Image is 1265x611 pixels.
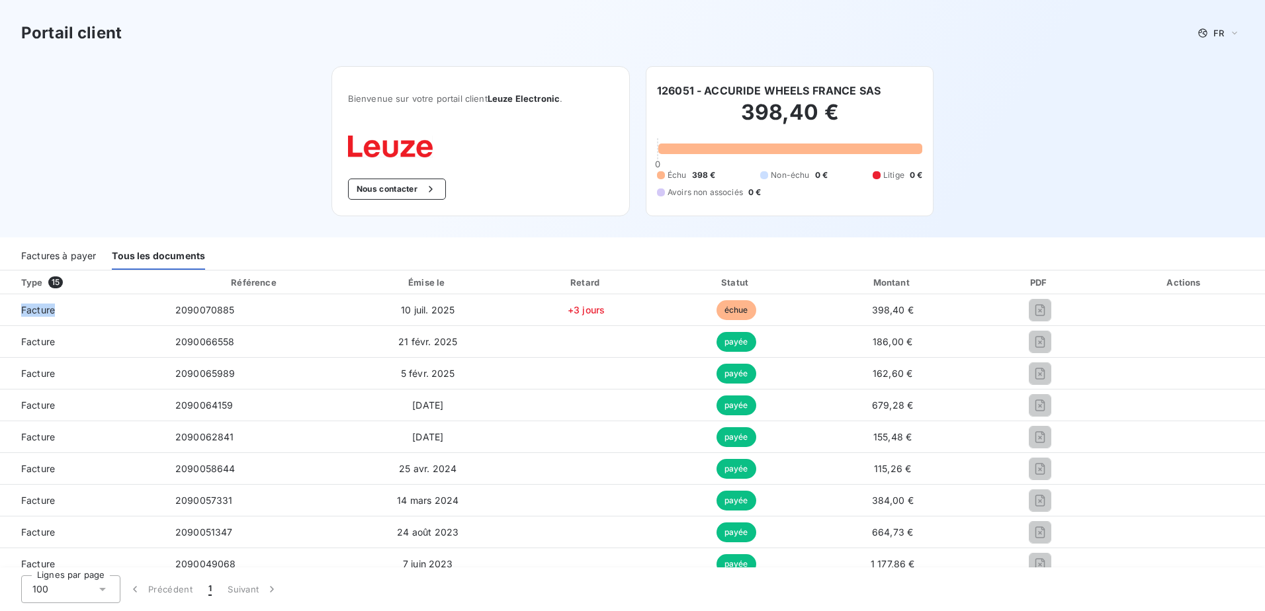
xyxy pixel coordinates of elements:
span: 384,00 € [872,495,914,506]
span: 664,73 € [872,526,913,538]
span: [DATE] [412,431,443,442]
span: Facture [11,367,154,380]
h6: 126051 - ACCURIDE WHEELS FRANCE SAS [657,83,881,99]
span: 1 177,86 € [871,558,915,569]
span: 21 févr. 2025 [398,336,457,347]
div: Factures à payer [21,242,96,270]
span: 155,48 € [873,431,912,442]
img: Company logo [348,136,433,157]
span: 15 [48,276,63,288]
span: 2090070885 [175,304,235,315]
span: 1 [208,583,212,596]
span: 162,60 € [873,368,912,379]
span: [DATE] [412,399,443,411]
span: 0 € [815,169,828,181]
h2: 398,40 € [657,99,922,139]
h3: Portail client [21,21,122,45]
span: Leuze Electronic [488,93,560,104]
span: Facture [11,557,154,571]
div: Retard [513,276,659,289]
button: Nous contacter [348,179,446,200]
span: 14 mars 2024 [397,495,458,506]
span: 2090064159 [175,399,234,411]
span: Avoirs non associés [668,186,743,198]
div: Émise le [348,276,507,289]
span: 398,40 € [872,304,914,315]
span: payée [717,364,756,384]
span: Facture [11,430,154,444]
span: payée [717,427,756,447]
span: +3 jours [568,304,605,315]
span: échue [717,300,756,320]
div: Montant [813,276,973,289]
span: Facture [11,526,154,539]
span: 2090066558 [175,336,235,347]
span: 2090051347 [175,526,233,538]
span: payée [717,395,756,415]
span: Facture [11,399,154,412]
span: Facture [11,494,154,507]
span: payée [717,491,756,510]
span: 0 € [910,169,922,181]
span: 10 juil. 2025 [401,304,455,315]
span: 5 févr. 2025 [401,368,455,379]
span: 2090057331 [175,495,233,506]
span: 7 juin 2023 [403,558,453,569]
span: 2090058644 [175,463,236,474]
span: Facture [11,304,154,317]
button: Suivant [220,575,286,603]
div: Actions [1108,276,1262,289]
div: Type [13,276,162,289]
span: 24 août 2023 [397,526,458,538]
button: 1 [200,575,220,603]
span: 100 [32,583,48,596]
span: 2090065989 [175,368,236,379]
span: 0 [655,159,660,169]
span: Non-échu [771,169,809,181]
span: payée [717,522,756,542]
span: 398 € [692,169,716,181]
span: payée [717,459,756,479]
div: Statut [665,276,808,289]
span: payée [717,554,756,574]
span: 0 € [748,186,761,198]
span: 186,00 € [873,336,912,347]
span: 115,26 € [874,463,911,474]
button: Précédent [120,575,200,603]
span: FR [1213,28,1224,38]
span: 679,28 € [872,399,913,411]
span: Facture [11,335,154,348]
span: 2090062841 [175,431,234,442]
span: Bienvenue sur votre portail client . [348,93,613,104]
div: Référence [231,277,276,288]
span: Échu [668,169,687,181]
span: Facture [11,462,154,475]
span: Litige [883,169,904,181]
div: Tous les documents [112,242,205,270]
span: 2090049068 [175,558,236,569]
span: 25 avr. 2024 [399,463,457,474]
span: payée [717,332,756,352]
div: PDF [978,276,1102,289]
